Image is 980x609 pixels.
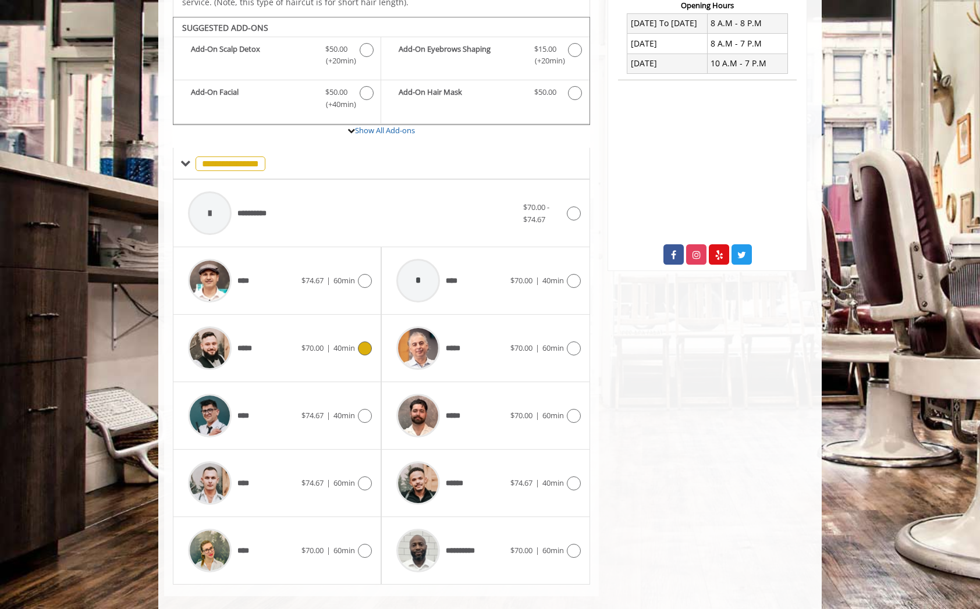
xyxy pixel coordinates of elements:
span: 60min [333,478,355,488]
span: | [326,545,331,555]
span: $50.00 [534,86,556,98]
span: $74.67 [301,275,324,286]
span: 60min [542,343,564,353]
b: Add-On Hair Mask [399,86,522,100]
label: Add-On Eyebrows Shaping [387,43,583,70]
td: [DATE] [627,54,708,73]
span: $50.00 [325,86,347,98]
span: $74.67 [301,478,324,488]
b: Add-On Facial [191,86,314,111]
span: | [326,410,331,421]
span: 60min [542,545,564,555]
span: $70.00 [301,545,324,555]
span: 40min [542,275,564,286]
span: $50.00 [325,43,347,55]
span: 40min [542,478,564,488]
b: Add-On Scalp Detox [191,43,314,67]
span: 40min [333,343,355,353]
span: 40min [333,410,355,421]
h3: Opening Hours [618,1,797,9]
span: | [326,478,331,488]
span: 60min [542,410,564,421]
span: | [535,343,539,353]
span: $70.00 - $74.67 [523,202,549,225]
td: [DATE] To [DATE] [627,13,708,33]
span: | [326,343,331,353]
b: Add-On Eyebrows Shaping [399,43,522,67]
span: | [326,275,331,286]
span: (+40min ) [319,98,354,111]
b: SUGGESTED ADD-ONS [182,22,268,33]
span: (+20min ) [528,55,562,67]
span: $15.00 [534,43,556,55]
span: $74.67 [301,410,324,421]
td: 10 A.M - 7 P.M [707,54,787,73]
span: | [535,478,539,488]
span: (+20min ) [319,55,354,67]
td: 8 A.M - 7 P.M [707,34,787,54]
td: [DATE] [627,34,708,54]
span: $70.00 [510,410,532,421]
td: 8 A.M - 8 P.M [707,13,787,33]
span: $70.00 [510,343,532,353]
div: The Made Man Haircut And Beard Trim Add-onS [173,17,590,125]
span: | [535,275,539,286]
span: | [535,545,539,555]
span: $70.00 [301,343,324,353]
a: Show All Add-ons [355,125,415,136]
span: $74.67 [510,478,532,488]
span: $70.00 [510,545,532,555]
label: Add-On Facial [179,86,375,113]
label: Add-On Hair Mask [387,86,583,103]
span: | [535,410,539,421]
label: Add-On Scalp Detox [179,43,375,70]
span: 60min [333,545,355,555]
span: 60min [333,275,355,286]
span: $70.00 [510,275,532,286]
